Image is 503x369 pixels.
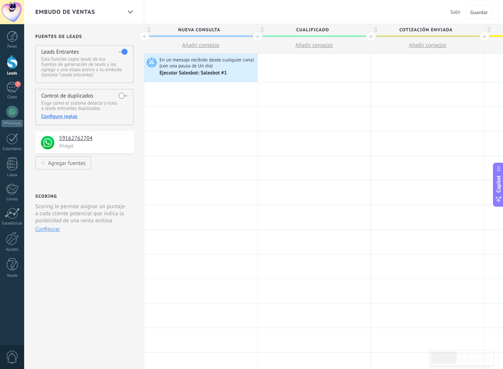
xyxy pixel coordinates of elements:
[258,24,371,35] div: Cualificado
[1,95,23,100] div: Chats
[1,71,23,76] div: Leads
[159,57,255,69] span: En un mensaje recibido desde cualquier canal (con una pausa de Un día)
[182,42,220,49] span: Añadir consejos
[35,226,60,233] button: Configurar
[296,42,333,49] span: Añadir consejos
[124,5,136,19] div: Embudo de ventas
[409,42,446,49] span: Añadir consejos
[41,92,93,99] h4: Control de duplicados
[41,48,79,55] h4: Leads Entrantes
[48,160,86,166] div: Agregar fuentes
[41,113,127,120] div: Configure reglas
[144,37,257,53] button: Añadir consejos
[258,37,371,53] button: Añadir consejos
[371,37,484,53] button: Añadir consejos
[35,156,91,169] button: Agregar fuentes
[159,70,228,77] div: Ejecutar Salesbot: Salesbot #1
[258,24,367,36] span: Cualificado
[371,24,484,35] div: Cotización enviada
[144,24,257,35] div: Nueva consulta
[1,221,23,226] div: Estadísticas
[448,6,464,18] button: Salir
[59,135,129,142] h4: 59162762704
[1,44,23,49] div: Panel
[1,147,23,152] div: Calendario
[1,247,23,252] div: Ajustes
[1,173,23,178] div: Listas
[1,120,23,127] div: WhatsApp
[41,57,127,77] p: Esta función capta leads de tus fuentes de generación de leads y los agrega a una etapa previa a ...
[35,203,128,224] p: Scoring le permite asignar un puntaje a cada cliente potencial que indica la posibilidad de una v...
[495,175,502,193] span: Copilot
[466,5,492,19] button: Guardar
[451,9,461,15] span: Salir
[371,24,480,36] span: Cotización enviada
[59,143,130,149] p: Widget
[144,24,254,36] span: Nueva consulta
[35,34,134,39] h2: Fuentes de leads
[41,101,127,111] p: Elige cómo el sistema detecta y trata a leads entrantes duplicados
[15,81,21,87] span: 7
[41,136,54,149] img: logo_min.png
[470,10,488,15] span: Guardar
[1,273,23,278] div: Ayuda
[35,9,95,16] span: Embudo de ventas
[35,194,57,199] h2: Scoring
[1,197,23,202] div: Correo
